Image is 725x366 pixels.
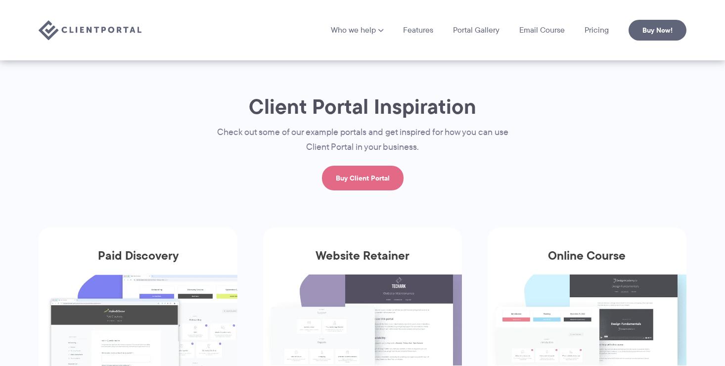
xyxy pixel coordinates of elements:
[263,249,462,274] h3: Website Retainer
[453,26,499,34] a: Portal Gallery
[197,125,528,155] p: Check out some of our example portals and get inspired for how you can use Client Portal in your ...
[197,93,528,120] h1: Client Portal Inspiration
[39,249,237,274] h3: Paid Discovery
[519,26,565,34] a: Email Course
[322,166,404,190] a: Buy Client Portal
[585,26,609,34] a: Pricing
[629,20,686,41] a: Buy Now!
[331,26,383,34] a: Who we help
[403,26,433,34] a: Features
[488,249,686,274] h3: Online Course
